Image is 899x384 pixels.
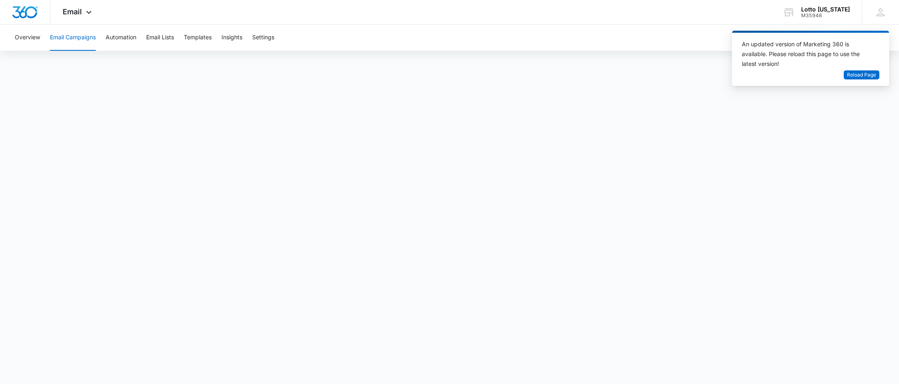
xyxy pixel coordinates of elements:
button: Reload Page [844,70,879,80]
button: Settings [252,25,274,51]
button: Overview [15,25,40,51]
button: Insights [221,25,242,51]
div: account name [801,6,850,13]
span: Reload Page [847,71,876,79]
button: Templates [184,25,212,51]
button: Automation [106,25,136,51]
button: Email Campaigns [50,25,96,51]
div: An updated version of Marketing 360 is available. Please reload this page to use the latest version! [742,39,870,69]
span: Email [63,7,82,16]
button: Email Lists [146,25,174,51]
div: account id [801,13,850,18]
